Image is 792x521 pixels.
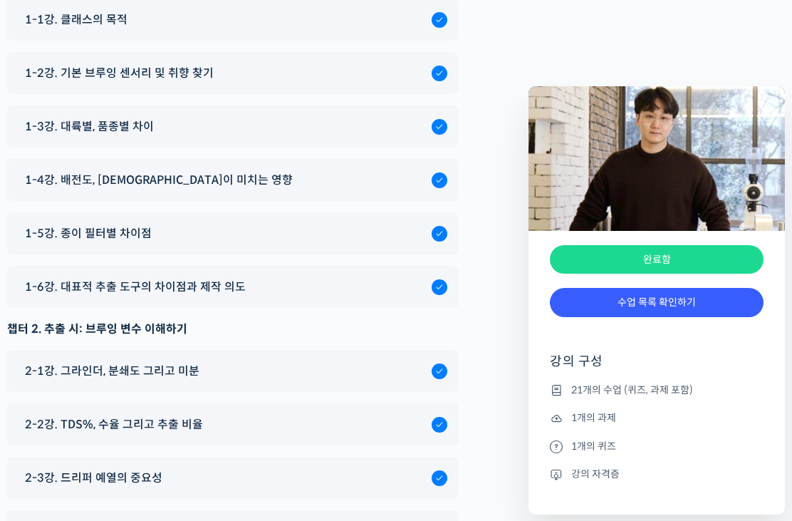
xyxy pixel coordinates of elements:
a: 1-3강. 대륙별, 품종별 차이 [18,117,447,136]
a: 1-5강. 종이 필터별 차이점 [18,224,447,243]
li: 1개의 퀴즈 [550,438,764,455]
a: 2-2강. TDS%, 수율 그리고 추출 비율 [18,415,447,434]
span: 홈 [45,424,53,435]
span: 1-3강. 대륙별, 품종별 차이 [25,117,154,136]
div: 완료함 [550,245,764,274]
h4: 강의 구성 [550,353,764,381]
span: 2-2강. TDS%, 수율 그리고 추출 비율 [25,415,203,434]
a: 2-1강. 그라인더, 분쇄도 그리고 미분 [18,361,447,381]
div: 챕터 2. 추출 시: 브루잉 변수 이해하기 [7,319,458,339]
span: 1-6강. 대표적 추출 도구의 차이점과 제작 의도 [25,277,246,296]
li: 강의 자격증 [550,465,764,483]
a: 1-1강. 클래스의 목적 [18,10,447,29]
li: 21개의 수업 (퀴즈, 과제 포함) [550,381,764,398]
li: 1개의 과제 [550,410,764,427]
a: 1-2강. 기본 브루잉 센서리 및 취향 찾기 [18,63,447,83]
a: 홈 [4,403,94,438]
span: 설정 [220,424,237,435]
a: 대화 [94,403,184,438]
a: 2-3강. 드리퍼 예열의 중요성 [18,468,447,488]
span: 2-1강. 그라인더, 분쇄도 그리고 미분 [25,361,199,381]
span: 1-4강. 배전도, [DEMOGRAPHIC_DATA]이 미치는 영향 [25,170,293,190]
span: 1-5강. 종이 필터별 차이점 [25,224,152,243]
span: 2-3강. 드리퍼 예열의 중요성 [25,468,162,488]
span: 1-1강. 클래스의 목적 [25,10,127,29]
a: 수업 목록 확인하기 [550,288,764,317]
a: 1-6강. 대표적 추출 도구의 차이점과 제작 의도 [18,277,447,296]
a: 1-4강. 배전도, [DEMOGRAPHIC_DATA]이 미치는 영향 [18,170,447,190]
a: 설정 [184,403,273,438]
span: 1-2강. 기본 브루잉 센서리 및 취향 찾기 [25,63,214,83]
span: 대화 [130,425,147,436]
